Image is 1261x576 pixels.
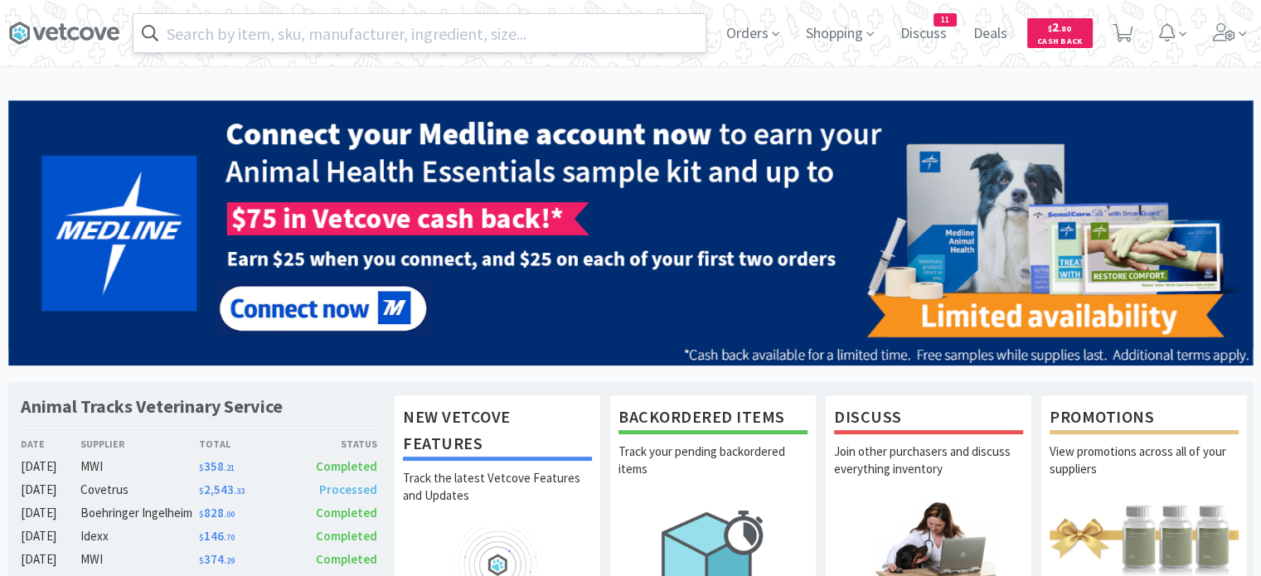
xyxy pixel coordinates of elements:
[199,551,235,567] span: 374
[1037,37,1083,48] span: Cash Back
[1050,501,1239,576] img: hero_promotions.png
[199,458,235,474] span: 358
[21,436,80,452] div: Date
[21,480,377,500] a: [DATE]Covetrus$2,543.33Processed
[199,509,204,520] span: $
[403,469,592,527] p: Track the latest Vetcove Features and Updates
[21,526,377,546] a: [DATE]Idexx$146.70Completed
[133,14,706,52] input: Search by item, sku, manufacturer, ingredient, size...
[1059,23,1071,34] span: . 80
[224,555,235,566] span: . 29
[21,526,80,546] div: [DATE]
[224,462,235,473] span: . 21
[21,549,80,569] div: [DATE]
[199,528,235,544] span: 146
[199,462,204,473] span: $
[1050,443,1239,501] p: View promotions across all of your suppliers
[80,457,199,477] div: MWI
[21,394,283,419] h1: Animal Tracks Veterinary Service
[834,501,1023,576] img: hero_discuss.png
[199,486,204,496] span: $
[199,555,204,566] span: $
[934,14,956,26] span: 11
[21,457,377,477] a: [DATE]MWI$358.21Completed
[21,457,80,477] div: [DATE]
[618,443,808,501] p: Track your pending backordered items
[224,532,235,543] span: . 70
[618,404,808,434] h1: Backordered Items
[319,482,377,497] span: Processed
[316,551,377,567] span: Completed
[80,503,199,523] div: Boehringer Ingelheim
[1048,23,1052,34] span: $
[834,443,1023,501] p: Join other purchasers and discuss everything inventory
[80,526,199,546] div: Idexx
[1050,404,1239,434] h1: Promotions
[80,549,199,569] div: MWI
[403,404,592,461] h1: New Vetcove Features
[967,27,1014,41] a: Deals
[224,509,235,520] span: . 00
[316,505,377,520] span: Completed
[316,458,377,474] span: Completed
[21,503,377,523] a: [DATE]Boehringer Ingelheim$828.00Completed
[8,100,1253,365] img: ce6afa43f08247b5a07d73eaa7800fbd_796.png
[80,480,199,500] div: Covetrus
[894,27,953,41] a: Discuss11
[199,482,245,497] span: 2,543
[21,549,377,569] a: [DATE]MWI$374.29Completed
[1048,19,1071,35] span: 2
[21,503,80,523] div: [DATE]
[80,436,199,452] div: Supplier
[1027,11,1093,56] a: $2.80Cash Back
[21,480,80,500] div: [DATE]
[199,532,204,543] span: $
[199,436,289,452] div: Total
[199,505,235,520] span: 828
[234,486,245,496] span: . 33
[316,528,377,544] span: Completed
[288,436,377,452] div: Status
[834,404,1023,434] h1: Discuss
